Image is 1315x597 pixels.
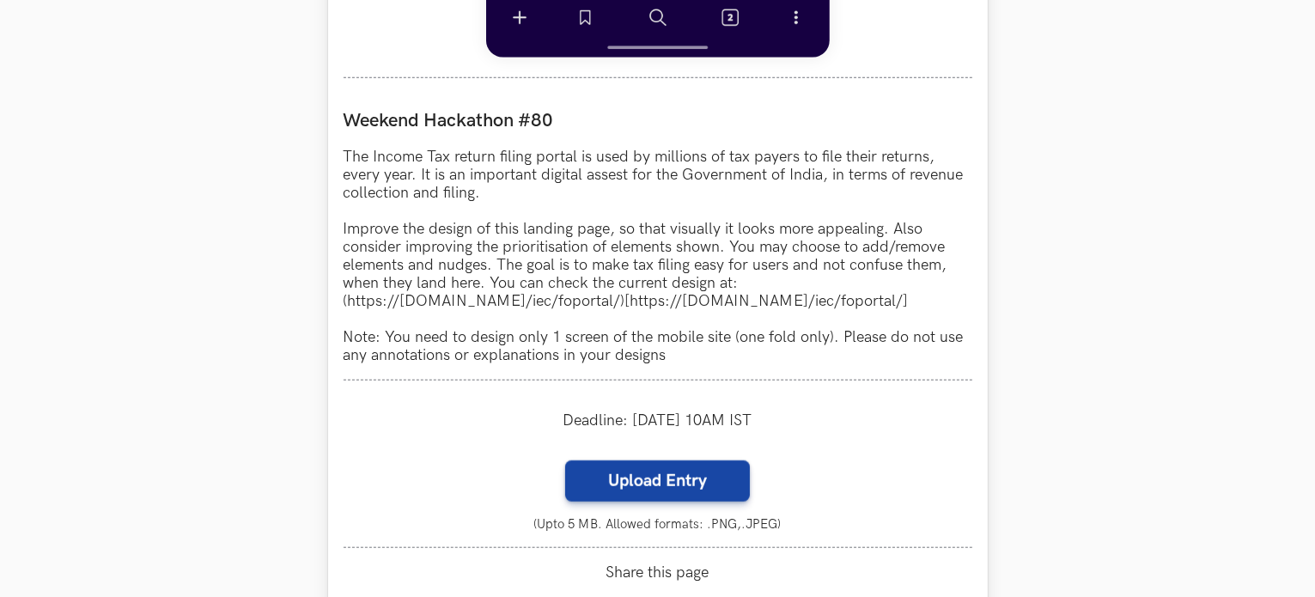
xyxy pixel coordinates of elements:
[344,109,972,132] label: Weekend Hackathon #80
[565,460,750,502] label: Upload Entry
[344,148,972,364] p: The Income Tax return filing portal is used by millions of tax payers to file their returns, ever...
[344,563,972,582] span: Share this page
[344,396,972,445] div: Deadline: [DATE] 10AM IST
[344,517,972,532] small: (Upto 5 MB. Allowed formats: .PNG,.JPEG)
